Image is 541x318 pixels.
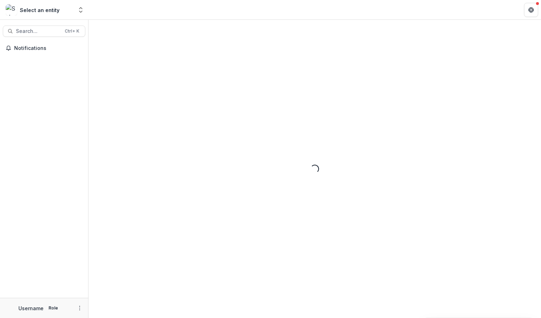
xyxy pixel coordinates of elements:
[3,42,85,54] button: Notifications
[63,27,81,35] div: Ctrl + K
[6,4,17,16] img: Select an entity
[46,305,60,311] p: Role
[3,25,85,37] button: Search...
[20,6,59,14] div: Select an entity
[524,3,538,17] button: Get Help
[16,28,61,34] span: Search...
[76,3,86,17] button: Open entity switcher
[75,304,84,312] button: More
[14,45,82,51] span: Notifications
[18,305,44,312] p: Username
